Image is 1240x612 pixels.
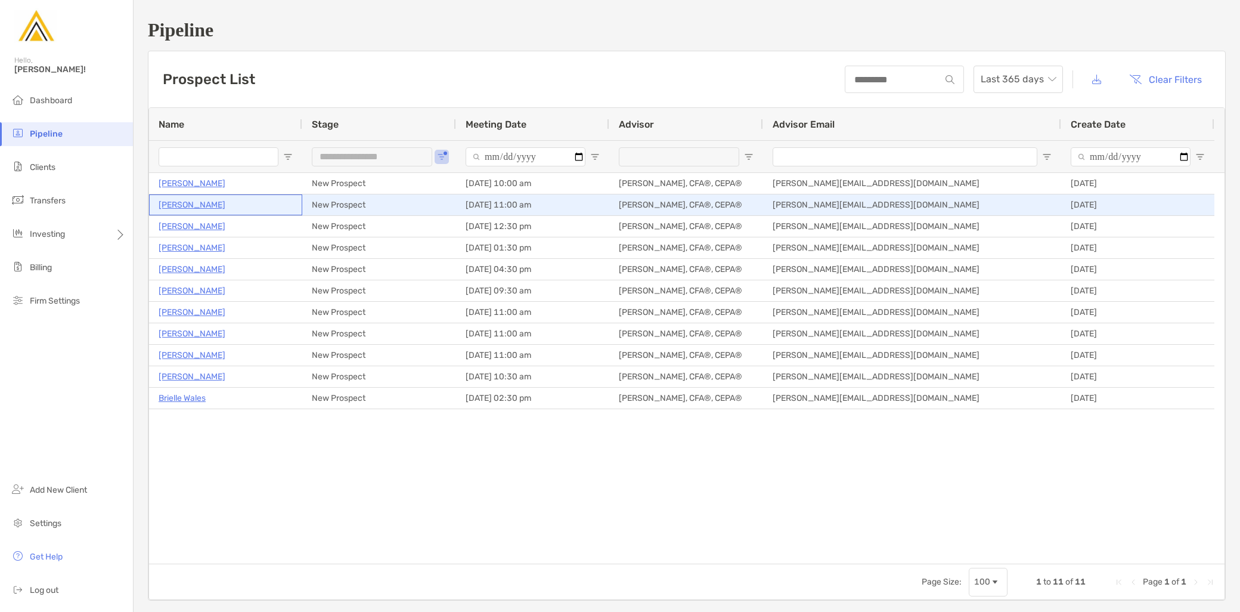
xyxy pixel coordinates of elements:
p: [PERSON_NAME] [159,369,225,384]
img: clients icon [11,159,25,174]
span: Create Date [1071,119,1126,130]
div: New Prospect [302,345,456,366]
span: Advisor [619,119,654,130]
div: [PERSON_NAME][EMAIL_ADDRESS][DOMAIN_NAME] [763,259,1061,280]
div: [PERSON_NAME][EMAIL_ADDRESS][DOMAIN_NAME] [763,237,1061,258]
span: 1 [1036,577,1041,587]
div: [PERSON_NAME], CFA®, CEPA® [609,280,763,301]
div: [DATE] 02:30 pm [456,388,609,409]
button: Open Filter Menu [744,152,754,162]
div: [PERSON_NAME], CFA®, CEPA® [609,366,763,387]
img: logout icon [11,582,25,596]
span: Transfers [30,196,66,206]
img: transfers icon [11,193,25,207]
a: [PERSON_NAME] [159,305,225,320]
div: Page Size [969,568,1007,596]
a: [PERSON_NAME] [159,240,225,255]
span: Investing [30,229,65,239]
img: add_new_client icon [11,482,25,496]
div: [DATE] 10:30 am [456,366,609,387]
div: [PERSON_NAME][EMAIL_ADDRESS][DOMAIN_NAME] [763,366,1061,387]
span: 11 [1075,577,1086,587]
div: New Prospect [302,237,456,258]
div: Last Page [1205,577,1215,587]
div: [DATE] [1061,323,1214,344]
div: New Prospect [302,259,456,280]
span: to [1043,577,1051,587]
input: Advisor Email Filter Input [773,147,1037,166]
a: [PERSON_NAME] [159,348,225,363]
span: Clients [30,162,55,172]
div: [PERSON_NAME][EMAIL_ADDRESS][DOMAIN_NAME] [763,173,1061,194]
div: 100 [974,577,990,587]
div: [DATE] [1061,173,1214,194]
div: [PERSON_NAME][EMAIL_ADDRESS][DOMAIN_NAME] [763,302,1061,323]
div: New Prospect [302,323,456,344]
div: New Prospect [302,302,456,323]
span: [PERSON_NAME]! [14,64,126,75]
img: investing icon [11,226,25,240]
div: [PERSON_NAME], CFA®, CEPA® [609,216,763,237]
div: [DATE] 01:30 pm [456,237,609,258]
img: billing icon [11,259,25,274]
span: 1 [1181,577,1186,587]
h1: Pipeline [148,19,1226,41]
div: [PERSON_NAME], CFA®, CEPA® [609,259,763,280]
a: [PERSON_NAME] [159,262,225,277]
span: Dashboard [30,95,72,106]
div: [DATE] 11:00 am [456,194,609,215]
button: Clear Filters [1120,66,1211,92]
div: [DATE] [1061,259,1214,280]
a: [PERSON_NAME] [159,176,225,191]
div: New Prospect [302,366,456,387]
a: [PERSON_NAME] [159,283,225,298]
div: [PERSON_NAME], CFA®, CEPA® [609,173,763,194]
div: [DATE] [1061,237,1214,258]
div: [DATE] 04:30 pm [456,259,609,280]
div: New Prospect [302,194,456,215]
div: Next Page [1191,577,1201,587]
h3: Prospect List [163,71,255,88]
div: [PERSON_NAME], CFA®, CEPA® [609,323,763,344]
span: Advisor Email [773,119,835,130]
button: Open Filter Menu [590,152,600,162]
button: Open Filter Menu [437,152,447,162]
a: Brielle Wales [159,391,206,406]
div: New Prospect [302,173,456,194]
div: New Prospect [302,280,456,301]
div: [PERSON_NAME][EMAIL_ADDRESS][DOMAIN_NAME] [763,194,1061,215]
div: [DATE] [1061,280,1214,301]
button: Open Filter Menu [1042,152,1052,162]
p: [PERSON_NAME] [159,197,225,212]
img: input icon [945,75,954,84]
img: get-help icon [11,549,25,563]
a: [PERSON_NAME] [159,326,225,341]
div: [DATE] 11:00 am [456,323,609,344]
img: pipeline icon [11,126,25,140]
div: [PERSON_NAME][EMAIL_ADDRESS][DOMAIN_NAME] [763,345,1061,366]
span: Add New Client [30,485,87,495]
span: Last 365 days [981,66,1056,92]
div: [DATE] 09:30 am [456,280,609,301]
span: Log out [30,585,58,595]
a: [PERSON_NAME] [159,219,225,234]
div: [DATE] 10:00 am [456,173,609,194]
div: [PERSON_NAME][EMAIL_ADDRESS][DOMAIN_NAME] [763,388,1061,409]
div: Page Size: [922,577,962,587]
div: [PERSON_NAME], CFA®, CEPA® [609,345,763,366]
button: Open Filter Menu [283,152,293,162]
div: [PERSON_NAME], CFA®, CEPA® [609,302,763,323]
button: Open Filter Menu [1195,152,1205,162]
img: dashboard icon [11,92,25,107]
div: First Page [1114,577,1124,587]
span: Settings [30,518,61,528]
div: [PERSON_NAME], CFA®, CEPA® [609,194,763,215]
span: 11 [1053,577,1064,587]
span: of [1171,577,1179,587]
